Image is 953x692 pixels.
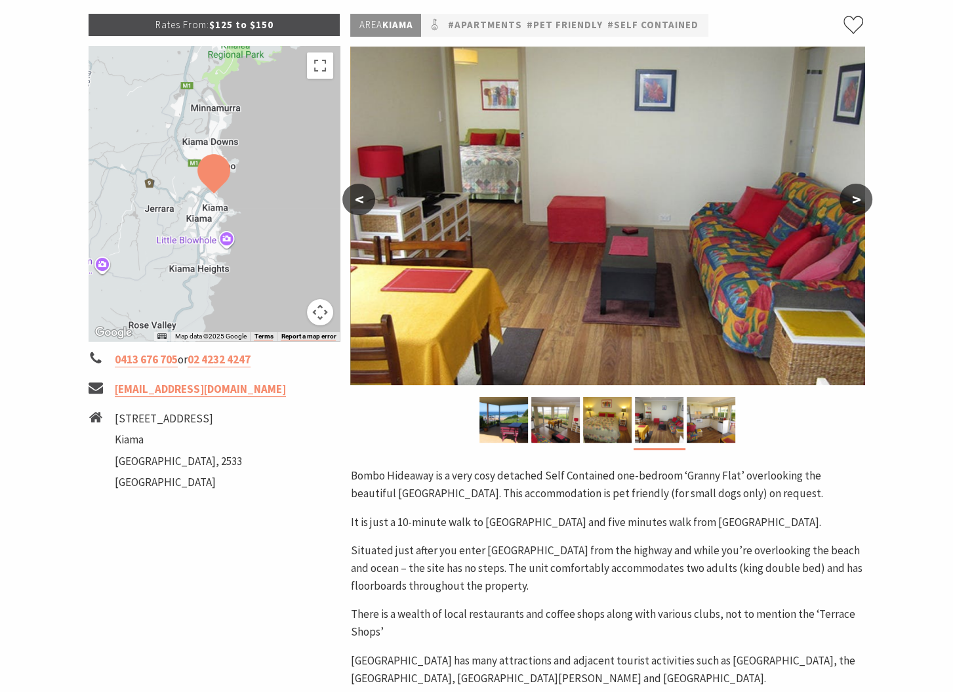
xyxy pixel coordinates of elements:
p: Situated just after you enter [GEOGRAPHIC_DATA] from the highway and while you’re overlooking the... [350,542,864,596]
img: Google [92,324,135,341]
img: Bombo Hideaway [479,397,528,443]
p: It is just a 10-minute walk to [GEOGRAPHIC_DATA] and five minutes walk from [GEOGRAPHIC_DATA]. [350,514,864,531]
img: Bombo Hideaway [531,397,580,443]
li: [STREET_ADDRESS] [115,410,242,428]
a: 02 4232 4247 [188,352,251,367]
a: 0413 676 705 [115,352,178,367]
span: Rates From: [155,18,209,31]
a: #Self Contained [607,17,698,33]
li: [GEOGRAPHIC_DATA] [115,474,242,491]
p: Kiama [350,14,421,37]
img: Bombo Hideaway [583,397,632,443]
img: Bombo Hideaway [687,397,735,443]
a: #Pet Friendly [526,17,602,33]
p: [GEOGRAPHIC_DATA] has many attractions and adjacent tourist activities such as [GEOGRAPHIC_DATA],... [350,652,864,687]
li: [GEOGRAPHIC_DATA], 2533 [115,453,242,470]
a: Report a map error [281,333,336,340]
li: or [89,351,340,369]
p: $125 to $150 [89,14,340,36]
img: Bombo Hideaway [350,47,865,385]
button: > [840,184,872,215]
a: [EMAIL_ADDRESS][DOMAIN_NAME] [115,382,286,397]
p: Bombo Hideaway is a very cosy detached Self Contained one-bedroom ‘Granny Flat’ overlooking the b... [350,467,864,502]
img: Bombo Hideaway [635,397,683,443]
a: Terms (opens in new tab) [254,333,273,340]
p: There is a wealth of local restaurants and coffee shops along with various clubs, not to mention ... [350,605,864,641]
button: Toggle fullscreen view [307,52,333,79]
a: Click to see this area on Google Maps [92,324,135,341]
button: < [342,184,375,215]
li: Kiama [115,431,242,449]
button: Map camera controls [307,299,333,325]
span: Area [359,18,382,31]
span: Map data ©2025 Google [174,333,246,340]
a: #Apartments [447,17,521,33]
button: Keyboard shortcuts [157,332,167,341]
